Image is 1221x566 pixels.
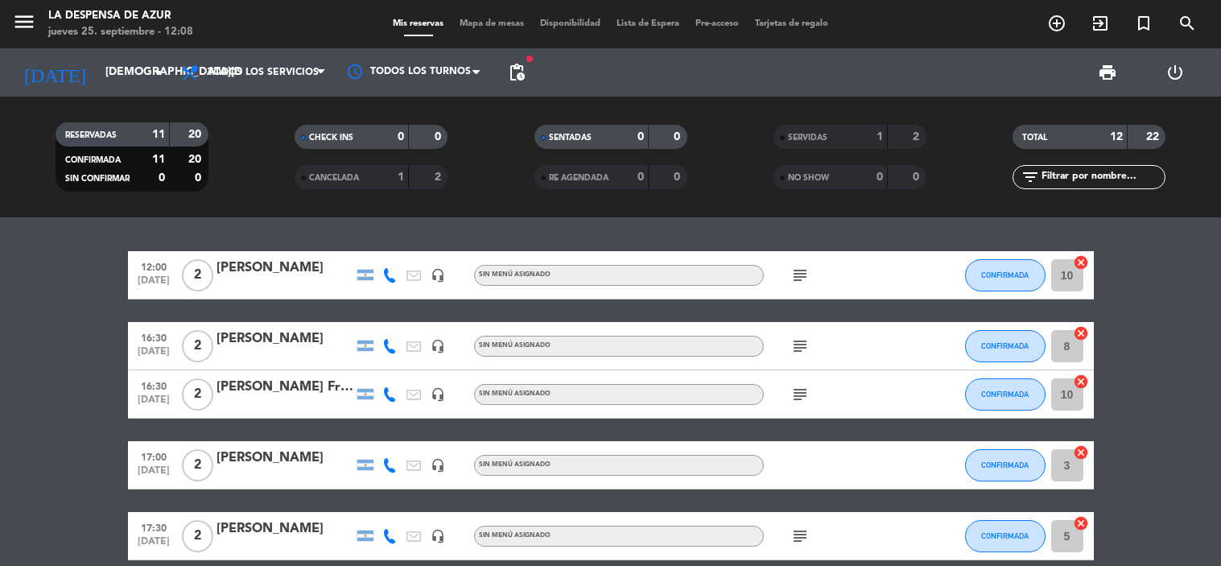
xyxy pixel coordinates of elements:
span: [DATE] [134,275,174,294]
strong: 11 [152,129,165,140]
strong: 1 [398,171,404,183]
span: Mapa de mesas [452,19,532,28]
strong: 11 [152,154,165,165]
span: Pre-acceso [687,19,747,28]
span: CHECK INS [309,134,353,142]
span: CONFIRMADA [981,271,1029,279]
i: subject [790,527,810,546]
span: [DATE] [134,395,174,413]
i: cancel [1073,444,1089,461]
strong: 12 [1110,131,1123,143]
button: CONFIRMADA [965,449,1046,481]
span: Disponibilidad [532,19,608,28]
i: power_settings_new [1165,63,1185,82]
span: Lista de Espera [608,19,687,28]
span: 2 [182,449,213,481]
span: Sin menú asignado [479,271,551,278]
span: pending_actions [507,63,526,82]
strong: 0 [398,131,404,143]
span: 2 [182,378,213,411]
span: [DATE] [134,536,174,555]
span: SIN CONFIRMAR [65,175,130,183]
span: SERVIDAS [788,134,827,142]
i: cancel [1073,374,1089,390]
div: LOG OUT [1141,48,1209,97]
i: headset_mic [431,458,445,473]
i: cancel [1073,515,1089,531]
i: headset_mic [431,268,445,283]
span: TOTAL [1022,134,1047,142]
span: [DATE] [134,346,174,365]
span: print [1098,63,1117,82]
span: CONFIRMADA [981,461,1029,469]
span: Mis reservas [385,19,452,28]
span: Sin menú asignado [479,342,551,349]
i: cancel [1073,325,1089,341]
span: fiber_manual_record [525,54,534,64]
strong: 0 [913,171,922,183]
span: 17:30 [134,518,174,536]
div: La Despensa de Azur [48,8,193,24]
span: Sin menú asignado [479,461,551,468]
i: filter_list [1021,167,1040,187]
div: [PERSON_NAME] [217,518,353,539]
strong: 20 [188,154,204,165]
strong: 0 [674,171,683,183]
span: 16:30 [134,376,174,395]
i: arrow_drop_down [150,63,169,82]
span: CONFIRMADA [981,341,1029,350]
span: 12:00 [134,257,174,275]
i: cancel [1073,254,1089,271]
span: CONFIRMADA [981,390,1029,399]
button: CONFIRMADA [965,330,1046,362]
button: CONFIRMADA [965,378,1046,411]
button: CONFIRMADA [965,259,1046,291]
div: [PERSON_NAME] [217,448,353,469]
strong: 0 [195,172,204,184]
strong: 2 [913,131,922,143]
span: 2 [182,259,213,291]
span: Sin menú asignado [479,532,551,539]
div: [PERSON_NAME] Fregona [217,377,353,398]
span: CONFIRMADA [65,156,121,164]
span: 2 [182,330,213,362]
strong: 0 [435,131,444,143]
i: subject [790,337,810,356]
i: search [1178,14,1197,33]
span: [DATE] [134,465,174,484]
strong: 0 [877,171,883,183]
button: menu [12,10,36,39]
span: Sin menú asignado [479,390,551,397]
span: 16:30 [134,328,174,346]
span: 17:00 [134,447,174,465]
input: Filtrar por nombre... [1040,168,1165,186]
i: headset_mic [431,387,445,402]
strong: 22 [1146,131,1162,143]
span: CONFIRMADA [981,531,1029,540]
span: NO SHOW [788,174,829,182]
i: menu [12,10,36,34]
i: exit_to_app [1091,14,1110,33]
strong: 0 [637,171,644,183]
strong: 1 [877,131,883,143]
i: [DATE] [12,55,97,90]
i: subject [790,266,810,285]
strong: 20 [188,129,204,140]
div: jueves 25. septiembre - 12:08 [48,24,193,40]
span: RE AGENDADA [549,174,608,182]
strong: 0 [637,131,644,143]
span: SENTADAS [549,134,592,142]
i: add_circle_outline [1047,14,1066,33]
i: headset_mic [431,529,445,543]
span: Tarjetas de regalo [747,19,836,28]
i: turned_in_not [1134,14,1153,33]
i: subject [790,385,810,404]
strong: 2 [435,171,444,183]
span: RESERVADAS [65,131,117,139]
strong: 0 [674,131,683,143]
div: [PERSON_NAME] [217,258,353,279]
span: CANCELADA [309,174,359,182]
span: 2 [182,520,213,552]
i: headset_mic [431,339,445,353]
div: [PERSON_NAME] [217,328,353,349]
